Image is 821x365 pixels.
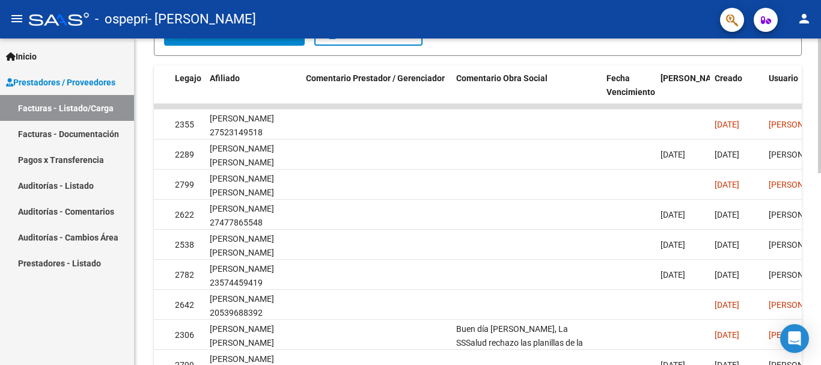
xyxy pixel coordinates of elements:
div: 2642 [175,298,194,312]
span: Afiliado [210,73,240,83]
div: 2782 [175,268,194,282]
span: Fecha Vencimiento [606,73,655,97]
span: Comentario Prestador / Gerenciador [306,73,445,83]
div: [PERSON_NAME] 27523149518 [210,112,296,140]
span: [DATE] [661,240,685,250]
div: 2306 [175,328,194,342]
span: Usuario [769,73,798,83]
mat-icon: person [797,11,811,26]
span: [DATE] [715,120,739,129]
span: Borrar Filtros [325,28,412,39]
datatable-header-cell: Fecha Vencimiento [602,66,656,118]
div: 2289 [175,148,194,162]
span: [DATE] [715,210,739,219]
div: [PERSON_NAME] [PERSON_NAME] 27443116163 [210,142,296,183]
div: [PERSON_NAME] [PERSON_NAME] 20548567298 [210,232,296,273]
span: [DATE] [661,150,685,159]
datatable-header-cell: Creado [710,66,764,118]
span: Comentario Obra Social [456,73,548,83]
span: [DATE] [715,300,739,310]
span: [DATE] [715,330,739,340]
div: [PERSON_NAME] 23574459419 [210,262,296,290]
span: Legajo [175,73,201,83]
span: [DATE] [715,150,739,159]
span: Creado [715,73,742,83]
div: [PERSON_NAME] 20539688392 [210,292,296,320]
span: [DATE] [715,240,739,250]
datatable-header-cell: Legajo [170,66,205,118]
div: 2355 [175,118,194,132]
div: Open Intercom Messenger [780,324,809,353]
span: Buscar Comprobante [175,28,294,39]
div: [PERSON_NAME] [PERSON_NAME] 20475901690 [210,172,296,213]
div: [PERSON_NAME] [PERSON_NAME] 23560041519 [210,322,296,363]
datatable-header-cell: Fecha Confimado [656,66,710,118]
span: [DATE] [715,270,739,280]
datatable-header-cell: Afiliado [205,66,301,118]
span: Inicio [6,50,37,63]
div: [PERSON_NAME] 27477865548 [210,202,296,230]
mat-icon: menu [10,11,24,26]
datatable-header-cell: Comentario Prestador / Gerenciador [301,66,451,118]
div: 2622 [175,208,194,222]
span: - ospepri [95,6,148,32]
span: [DATE] [661,270,685,280]
span: [DATE] [715,180,739,189]
span: [DATE] [661,210,685,219]
div: 2538 [175,238,194,252]
span: [PERSON_NAME] [661,73,725,83]
div: 2799 [175,178,194,192]
span: - [PERSON_NAME] [148,6,256,32]
span: Prestadores / Proveedores [6,76,115,89]
datatable-header-cell: Comentario Obra Social [451,66,602,118]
